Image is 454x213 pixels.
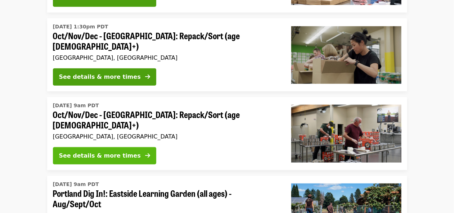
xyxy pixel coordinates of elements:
[53,188,280,209] span: Portland Dig In!: Eastside Learning Garden (all ages) - Aug/Sept/Oct
[53,109,280,130] span: Oct/Nov/Dec - [GEOGRAPHIC_DATA]: Repack/Sort (age [DEMOGRAPHIC_DATA]+)
[53,133,280,140] div: [GEOGRAPHIC_DATA], [GEOGRAPHIC_DATA]
[53,54,280,61] div: [GEOGRAPHIC_DATA], [GEOGRAPHIC_DATA]
[291,26,401,84] img: Oct/Nov/Dec - Portland: Repack/Sort (age 8+) organized by Oregon Food Bank
[53,31,280,51] span: Oct/Nov/Dec - [GEOGRAPHIC_DATA]: Repack/Sort (age [DEMOGRAPHIC_DATA]+)
[145,73,150,80] i: arrow-right icon
[53,68,156,86] button: See details & more times
[47,97,407,170] a: See details for "Oct/Nov/Dec - Portland: Repack/Sort (age 16+)"
[53,102,99,109] time: [DATE] 9am PDT
[53,147,156,164] button: See details & more times
[59,151,141,160] div: See details & more times
[53,181,99,188] time: [DATE] 9am PDT
[59,73,141,81] div: See details & more times
[145,152,150,159] i: arrow-right icon
[47,18,407,91] a: See details for "Oct/Nov/Dec - Portland: Repack/Sort (age 8+)"
[291,105,401,162] img: Oct/Nov/Dec - Portland: Repack/Sort (age 16+) organized by Oregon Food Bank
[53,23,108,31] time: [DATE] 1:30pm PDT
